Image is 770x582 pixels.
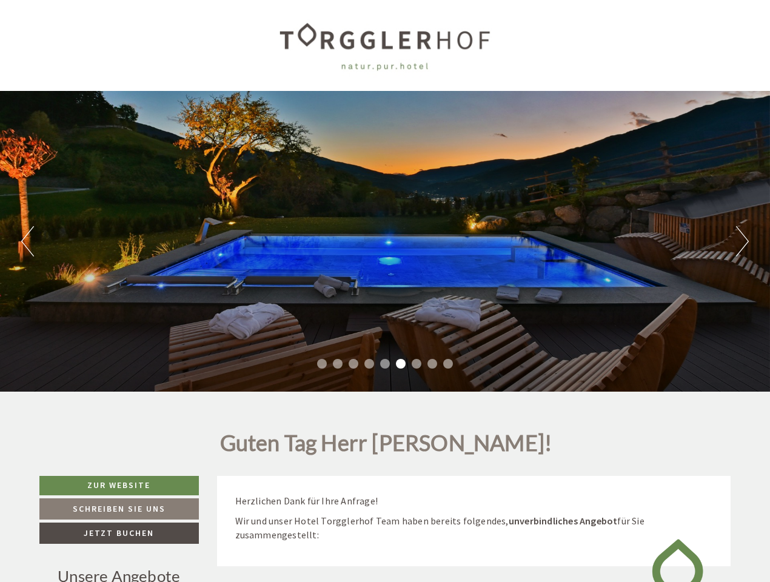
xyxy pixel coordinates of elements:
[736,226,749,256] button: Next
[220,431,552,461] h1: Guten Tag Herr [PERSON_NAME]!
[39,476,199,495] a: Zur Website
[19,59,192,68] small: 22:18
[19,36,192,45] div: [GEOGRAPHIC_DATA]
[39,523,199,544] a: Jetzt buchen
[216,10,261,30] div: [DATE]
[39,498,199,520] a: Schreiben Sie uns
[21,226,34,256] button: Previous
[405,319,478,341] button: Senden
[235,514,713,542] p: Wir und unser Hotel Torgglerhof Team haben bereits folgendes, für Sie zusammengestellt:
[509,515,618,527] strong: unverbindliches Angebot
[10,33,198,70] div: Guten Tag, wie können wir Ihnen helfen?
[235,494,713,508] p: Herzlichen Dank für Ihre Anfrage!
